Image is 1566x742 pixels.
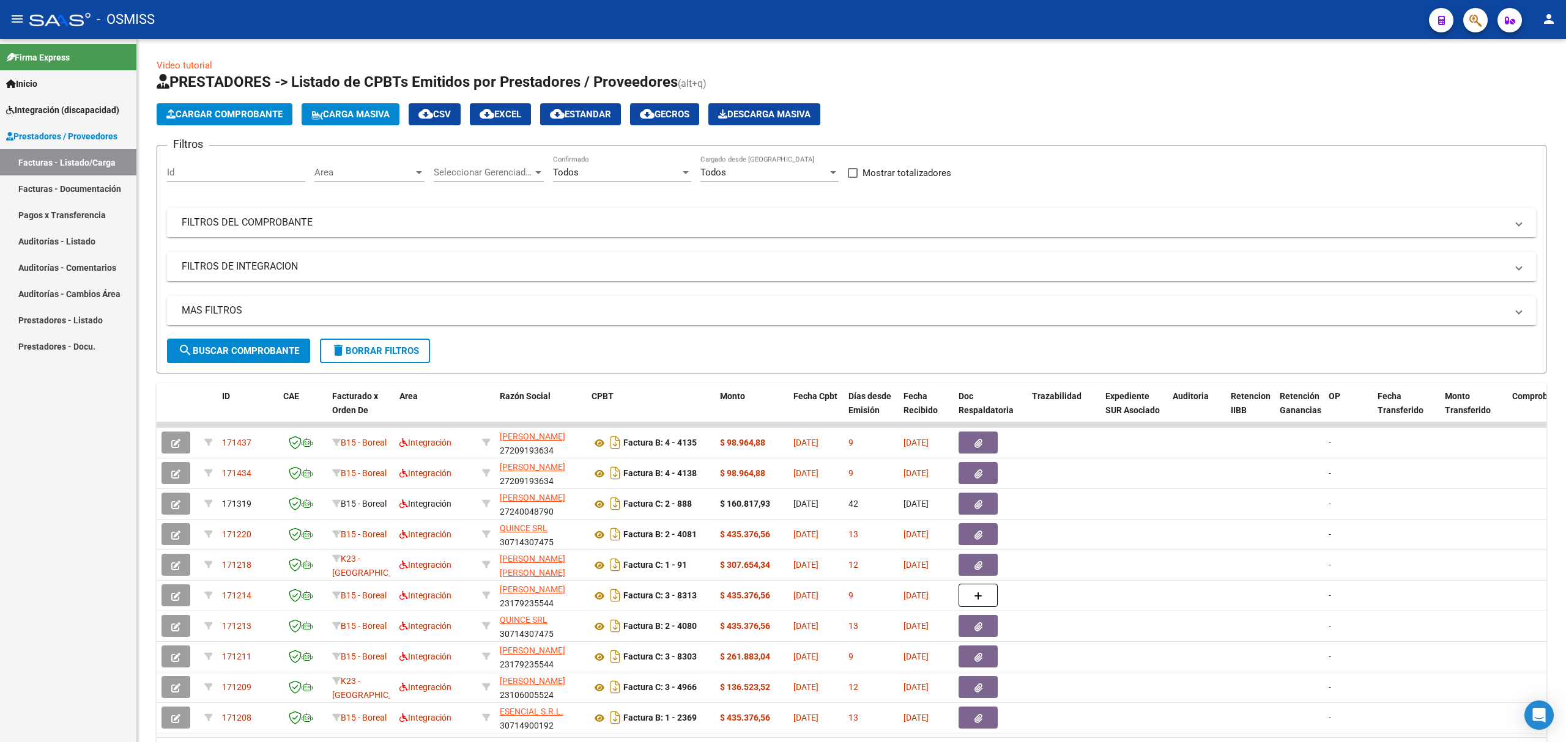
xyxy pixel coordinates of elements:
span: [PERSON_NAME] [500,645,565,655]
span: Integración [399,438,451,447]
span: - [1329,682,1331,692]
span: 12 [848,682,858,692]
datatable-header-cell: Monto [715,383,789,437]
span: EXCEL [480,109,521,120]
span: B15 - Boreal [341,499,387,509]
div: 27221170542 [500,552,582,578]
span: 171208 [222,713,251,722]
span: [DATE] [793,468,818,478]
span: Doc Respaldatoria [959,391,1014,415]
div: 30714307475 [500,613,582,639]
datatable-header-cell: Facturado x Orden De [327,383,395,437]
span: Area [314,167,414,178]
button: Gecros [630,103,699,125]
span: - OSMISS [97,6,155,33]
h3: Filtros [167,136,209,153]
span: [PERSON_NAME] [PERSON_NAME] [500,554,565,578]
span: Auditoria [1173,391,1209,401]
strong: $ 307.654,34 [720,560,770,570]
datatable-header-cell: Fecha Cpbt [789,383,844,437]
mat-icon: search [178,343,193,358]
span: B15 - Boreal [341,590,387,600]
strong: Factura C: 3 - 8313 [623,591,697,601]
button: Estandar [540,103,621,125]
span: Firma Express [6,51,70,64]
span: - [1329,529,1331,539]
span: Integración [399,682,451,692]
i: Descargar documento [607,433,623,452]
mat-panel-title: FILTROS DEL COMPROBANTE [182,216,1507,229]
span: B15 - Boreal [341,621,387,631]
span: Integración [399,652,451,661]
datatable-header-cell: CPBT [587,383,715,437]
span: [DATE] [793,499,818,509]
mat-panel-title: FILTROS DE INTEGRACION [182,260,1507,273]
strong: Factura C: 1 - 91 [623,560,687,570]
button: Buscar Comprobante [167,339,310,363]
span: 171209 [222,682,251,692]
span: Integración [399,713,451,722]
span: B15 - Boreal [341,468,387,478]
span: Carga Masiva [311,109,390,120]
strong: Factura B: 1 - 2369 [623,713,697,723]
span: [DATE] [904,713,929,722]
span: 171437 [222,438,251,447]
span: Fecha Transferido [1378,391,1423,415]
i: Descargar documento [607,647,623,666]
span: [DATE] [793,529,818,539]
mat-icon: cloud_download [550,106,565,121]
strong: $ 98.964,88 [720,438,765,447]
span: Integración [399,621,451,631]
span: Seleccionar Gerenciador [434,167,533,178]
span: [DATE] [904,499,929,509]
span: [PERSON_NAME] [500,676,565,686]
span: 12 [848,560,858,570]
span: Expediente SUR Asociado [1105,391,1160,415]
strong: $ 160.817,93 [720,499,770,509]
mat-expansion-panel-header: MAS FILTROS [167,296,1536,325]
datatable-header-cell: ID [217,383,278,437]
div: 30714307475 [500,521,582,547]
mat-icon: person [1542,12,1556,26]
span: [DATE] [793,438,818,447]
span: Area [399,391,418,401]
span: [DATE] [793,590,818,600]
span: 9 [848,652,853,661]
datatable-header-cell: Trazabilidad [1027,383,1100,437]
span: [DATE] [793,652,818,661]
span: 171214 [222,590,251,600]
datatable-header-cell: Fecha Recibido [899,383,954,437]
span: [DATE] [793,713,818,722]
span: 9 [848,468,853,478]
span: - [1329,438,1331,447]
span: [DATE] [904,468,929,478]
mat-icon: delete [331,343,346,358]
span: [DATE] [793,682,818,692]
span: [DATE] [904,438,929,447]
span: - [1329,621,1331,631]
span: [PERSON_NAME] [500,493,565,502]
span: - [1329,713,1331,722]
i: Descargar documento [607,555,623,575]
strong: $ 435.376,56 [720,590,770,600]
mat-icon: cloud_download [480,106,494,121]
span: QUINCE SRL [500,615,547,625]
strong: Factura B: 2 - 4080 [623,622,697,631]
span: Gecros [640,109,689,120]
span: 9 [848,438,853,447]
button: CSV [409,103,461,125]
span: 171220 [222,529,251,539]
div: 23179235544 [500,582,582,608]
span: - [1329,590,1331,600]
strong: $ 136.523,52 [720,682,770,692]
span: Borrar Filtros [331,345,419,356]
span: Monto Transferido [1445,391,1491,415]
span: [DATE] [793,621,818,631]
span: [PERSON_NAME] [500,432,565,441]
div: 27209193634 [500,460,582,486]
button: Borrar Filtros [320,339,430,363]
button: EXCEL [470,103,531,125]
span: B15 - Boreal [341,652,387,661]
span: 9 [848,590,853,600]
span: 171211 [222,652,251,661]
